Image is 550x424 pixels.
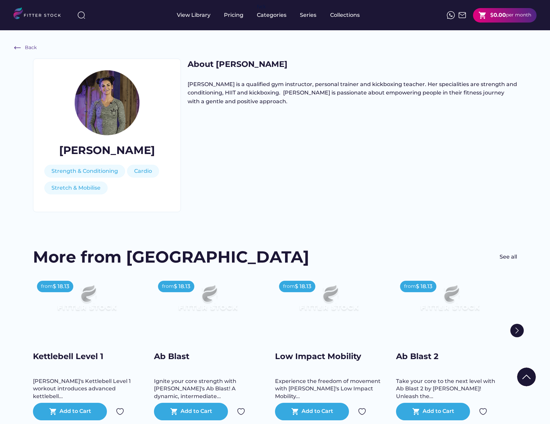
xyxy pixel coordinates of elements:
img: LOGO.svg [13,7,67,21]
div: from [162,283,174,290]
img: Group%201000002324.svg [237,408,245,416]
img: Frame%2051.svg [458,11,466,19]
div: Pricing [224,11,243,19]
h1: About [PERSON_NAME] [188,59,287,70]
div: Stretch & Mobilise [51,184,101,192]
div: [PERSON_NAME] [59,143,155,158]
img: Group%201000002322%20%281%29.svg [510,324,524,337]
img: Frame%2079%20%281%29.svg [407,277,493,325]
div: Add to Cart [302,408,333,416]
button: shopping_cart [291,408,299,416]
img: Group%201000002324.svg [479,408,487,416]
div: from [404,283,416,290]
strong: 0.00 [494,12,506,18]
div: Experience the freedom of movement with [PERSON_NAME]'s Low Impact Mobility... [275,378,383,400]
div: Categories [257,11,286,19]
div: fvck [257,3,266,10]
img: Frame%20%286%29.svg [13,44,22,52]
div: Back [25,44,37,51]
button: shopping_cart [49,408,57,416]
div: Series [300,11,317,19]
div: See all [500,253,517,261]
div: Cardio [134,167,152,175]
div: Add to Cart [423,408,454,416]
iframe: chat widget [522,397,543,417]
div: Ignite your core strength with [PERSON_NAME]'s Ab Blast! A dynamic, intermediate... [154,378,262,400]
div: [PERSON_NAME]'s Kettlebell Level 1 workout introduces advanced kettlebell... [33,378,141,400]
img: search-normal%203.svg [77,11,85,19]
div: Kettlebell Level 1 [33,351,141,362]
div: per month [506,12,531,18]
div: from [41,283,53,290]
div: More from [GEOGRAPHIC_DATA] [33,246,309,268]
img: Frame%2079%20%281%29.svg [165,277,251,325]
div: $ [490,11,494,19]
img: Group%201000002324.svg [116,408,124,416]
div: Add to Cart [60,408,91,416]
button: shopping_cart [478,11,487,20]
div: from [283,283,295,290]
div: Low Impact Mobility [275,351,383,362]
div: Take your core to the next level with Ab Blast 2 by [PERSON_NAME]! Unleash the... [396,378,504,400]
img: Frame%2079%20%281%29.svg [44,277,130,325]
div: Add to Cart [181,408,212,416]
button: shopping_cart [170,408,178,416]
div: Strength & Conditioning [51,167,118,175]
div: Collections [330,11,360,19]
div: [PERSON_NAME] is a qualified gym instructor, personal trainer and kickboxing teacher. Her special... [188,80,517,139]
button: shopping_cart [412,408,420,416]
img: Group%201000002322%20%281%29.svg [517,368,536,386]
div: View Library [177,11,210,19]
img: Group%201000002324.svg [358,408,366,416]
img: Frame%2079%20%281%29.svg [286,277,372,325]
img: meteor-icons_whatsapp%20%281%29.svg [447,11,455,19]
div: Ab Blast 2 [396,351,504,362]
div: Ab Blast [154,351,262,362]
